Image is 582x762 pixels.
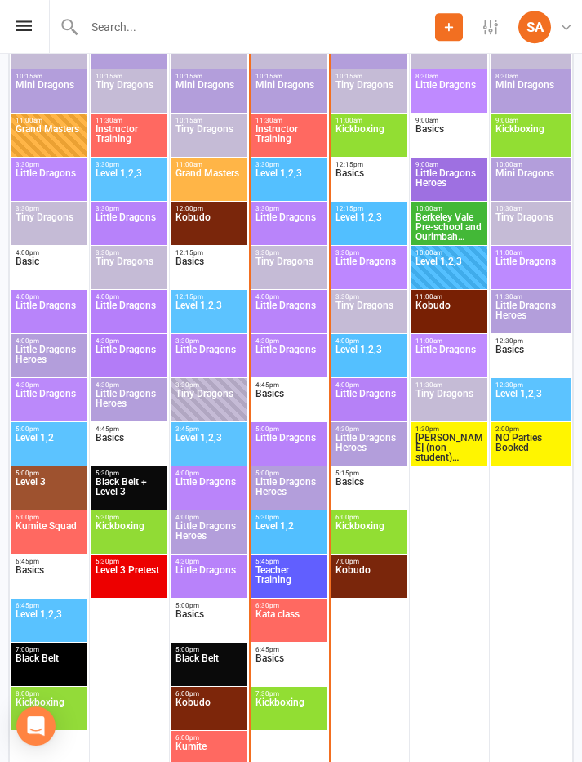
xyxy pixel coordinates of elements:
[335,470,404,477] span: 5:15pm
[335,212,404,242] span: Level 1,2,3
[15,73,84,80] span: 10:15am
[255,433,324,462] span: Little Dragons
[255,514,324,521] span: 5:30pm
[175,117,244,124] span: 10:15am
[175,426,244,433] span: 3:45pm
[335,293,404,301] span: 3:30pm
[15,337,84,345] span: 4:00pm
[495,293,568,301] span: 11:30am
[335,249,404,256] span: 3:30pm
[255,653,324,683] span: Basics
[95,565,164,595] span: Level 3 Pretest
[255,80,324,109] span: Mini Dragons
[495,345,568,374] span: Basics
[79,16,435,38] input: Search...
[175,205,244,212] span: 12:00pm
[255,697,324,727] span: Kickboxing
[175,477,244,506] span: Little Dragons
[335,345,404,374] span: Level 1,2,3
[175,212,244,242] span: Kobudo
[95,168,164,198] span: Level 1,2,3
[255,690,324,697] span: 7:30pm
[15,426,84,433] span: 5:00pm
[495,168,568,198] span: Mini Dragons
[95,249,164,256] span: 3:30pm
[255,73,324,80] span: 10:15am
[255,249,324,256] span: 3:30pm
[255,205,324,212] span: 3:30pm
[255,646,324,653] span: 6:45pm
[15,477,84,506] span: Level 3
[415,389,484,418] span: Tiny Dragons
[95,477,164,506] span: Black Belt + Level 3
[175,337,244,345] span: 3:30pm
[175,256,244,286] span: Basics
[335,514,404,521] span: 6:00pm
[15,205,84,212] span: 3:30pm
[175,690,244,697] span: 6:00pm
[175,646,244,653] span: 5:00pm
[95,117,164,124] span: 11:30am
[335,301,404,330] span: Tiny Dragons
[415,337,484,345] span: 11:00am
[175,558,244,565] span: 4:30pm
[495,301,568,330] span: Little Dragons Heroes
[95,521,164,550] span: Kickboxing
[15,389,84,418] span: Little Dragons
[95,381,164,389] span: 4:30pm
[415,256,484,286] span: Level 1,2,3
[415,212,484,242] span: Berkeley Vale Pre-school and Ourimbah Learning Ha...
[415,345,484,374] span: Little Dragons
[255,389,324,418] span: Basics
[335,426,404,433] span: 4:30pm
[175,514,244,521] span: 4:00pm
[95,470,164,477] span: 5:30pm
[415,301,484,330] span: Kobudo
[15,80,84,109] span: Mini Dragons
[335,337,404,345] span: 4:00pm
[415,117,484,124] span: 9:00am
[255,558,324,565] span: 5:45pm
[335,73,404,80] span: 10:15am
[95,161,164,168] span: 3:30pm
[495,256,568,286] span: Little Dragons
[415,73,484,80] span: 8:30am
[255,168,324,198] span: Level 1,2,3
[175,249,244,256] span: 12:15pm
[175,168,244,198] span: Grand Masters
[95,426,164,433] span: 4:45pm
[415,426,484,433] span: 1:30pm
[175,609,244,639] span: Basics
[95,514,164,521] span: 5:30pm
[15,117,84,124] span: 11:00am
[15,161,84,168] span: 3:30pm
[95,293,164,301] span: 4:00pm
[415,80,484,109] span: Little Dragons
[15,514,84,521] span: 6:00pm
[255,256,324,286] span: Tiny Dragons
[255,602,324,609] span: 6:30pm
[15,646,84,653] span: 7:00pm
[495,161,568,168] span: 10:00am
[335,161,404,168] span: 12:15pm
[175,433,244,462] span: Level 1,2,3
[15,124,84,154] span: Grand Masters
[15,345,84,374] span: Little Dragons Heroes
[495,73,568,80] span: 8:30am
[15,565,84,595] span: Basics
[415,168,484,198] span: Little Dragons Heroes
[495,205,568,212] span: 10:30am
[495,337,568,345] span: 12:30pm
[335,124,404,154] span: Kickboxing
[175,602,244,609] span: 5:00pm
[15,293,84,301] span: 4:00pm
[175,293,244,301] span: 12:15pm
[335,433,404,462] span: Little Dragons Heroes
[335,565,404,595] span: Kobudo
[15,653,84,683] span: Black Belt
[415,381,484,389] span: 11:30am
[495,381,568,389] span: 12:30pm
[175,301,244,330] span: Level 1,2,3
[95,433,164,462] span: Basics
[255,426,324,433] span: 5:00pm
